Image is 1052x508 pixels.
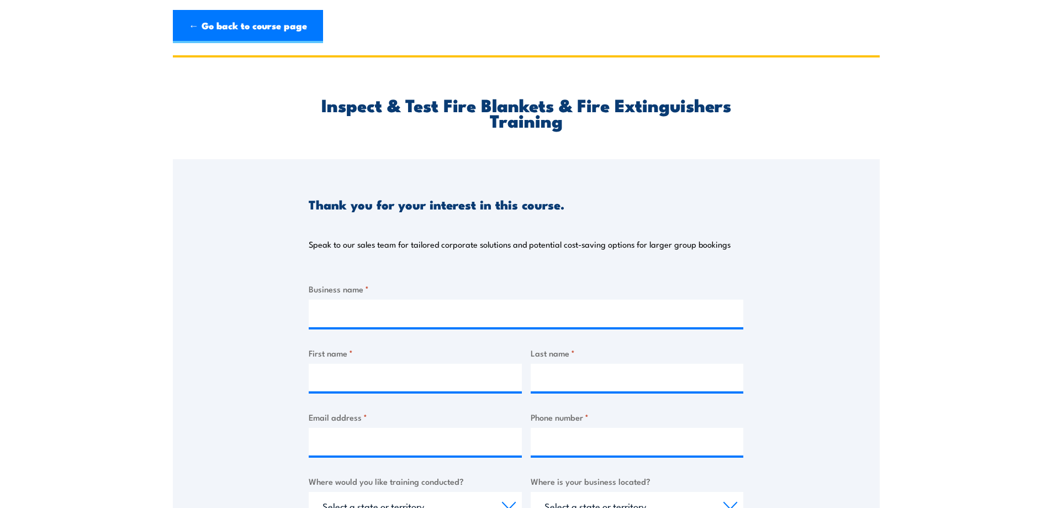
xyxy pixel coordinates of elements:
label: First name [309,347,522,359]
a: ← Go back to course page [173,10,323,43]
label: Email address [309,411,522,423]
h2: Inspect & Test Fire Blankets & Fire Extinguishers Training [309,97,743,128]
label: Business name [309,282,743,295]
label: Where would you like training conducted? [309,475,522,488]
label: Phone number [531,411,744,423]
p: Speak to our sales team for tailored corporate solutions and potential cost-saving options for la... [309,239,731,250]
label: Last name [531,347,744,359]
h3: Thank you for your interest in this course. [309,198,564,211]
label: Where is your business located? [531,475,744,488]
